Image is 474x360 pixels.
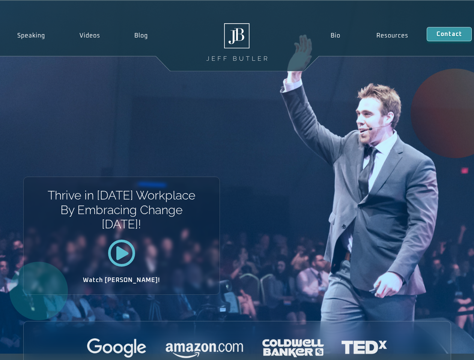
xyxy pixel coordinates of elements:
h2: Watch [PERSON_NAME]! [50,277,193,283]
a: Blog [117,27,165,44]
a: Videos [62,27,117,44]
span: Contact [436,31,462,37]
a: Resources [358,27,427,44]
nav: Menu [312,27,426,44]
a: Bio [312,27,358,44]
h1: Thrive in [DATE] Workplace By Embracing Change [DATE]! [47,188,196,231]
a: Contact [427,27,472,41]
